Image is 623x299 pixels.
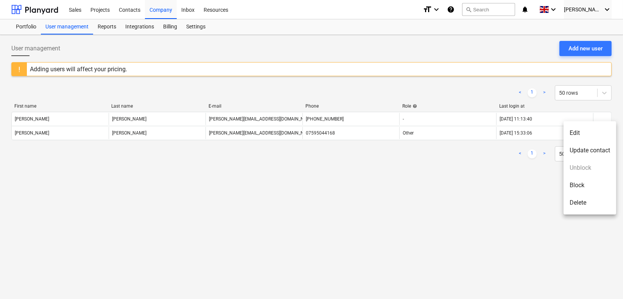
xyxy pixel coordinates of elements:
li: Update contact [564,142,616,159]
li: Edit [564,124,616,142]
li: Block [564,177,616,194]
iframe: Chat Widget [585,263,623,299]
li: Delete [564,194,616,211]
